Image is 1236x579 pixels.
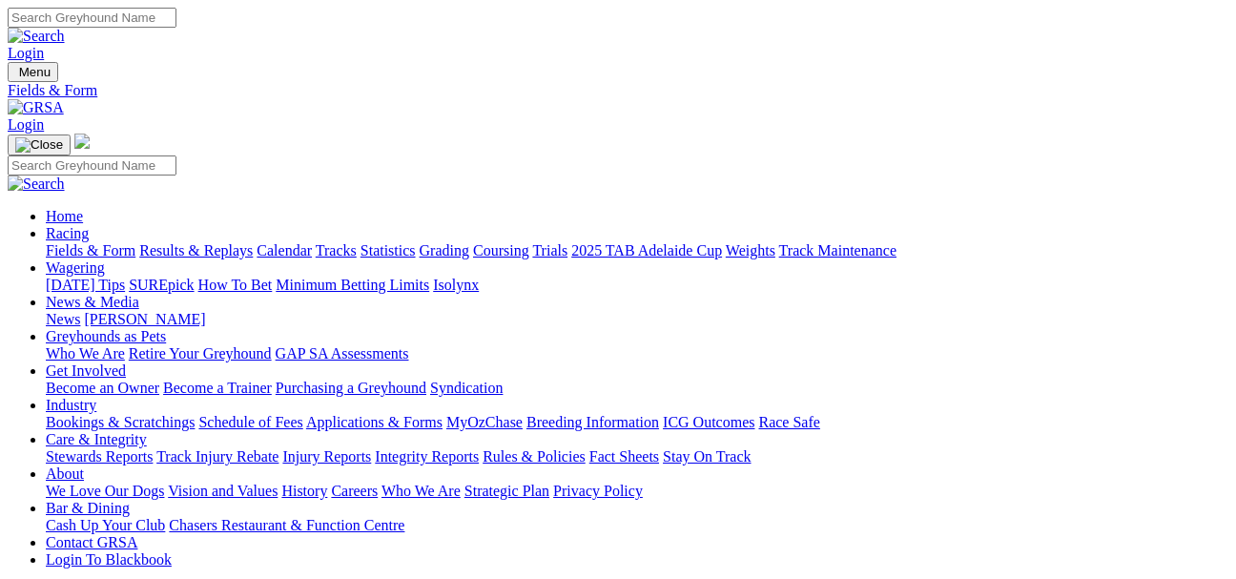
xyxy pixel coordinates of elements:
a: Stay On Track [663,448,751,465]
a: Industry [46,397,96,413]
a: Login [8,116,44,133]
a: Breeding Information [526,414,659,430]
button: Toggle navigation [8,134,71,155]
img: Close [15,137,63,153]
div: News & Media [46,311,1228,328]
a: Careers [331,483,378,499]
a: Bar & Dining [46,500,130,516]
input: Search [8,155,176,176]
a: Minimum Betting Limits [276,277,429,293]
img: logo-grsa-white.png [74,134,90,149]
a: How To Bet [198,277,273,293]
a: Injury Reports [282,448,371,465]
a: Statistics [360,242,416,258]
a: Bookings & Scratchings [46,414,195,430]
a: Results & Replays [139,242,253,258]
a: Track Maintenance [779,242,896,258]
img: GRSA [8,99,64,116]
a: Who We Are [381,483,461,499]
a: Home [46,208,83,224]
a: Fact Sheets [589,448,659,465]
div: Bar & Dining [46,517,1228,534]
a: Schedule of Fees [198,414,302,430]
a: Contact GRSA [46,534,137,550]
a: Login [8,45,44,61]
a: Who We Are [46,345,125,362]
a: Syndication [430,380,503,396]
a: Stewards Reports [46,448,153,465]
a: Wagering [46,259,105,276]
a: Coursing [473,242,529,258]
a: Applications & Forms [306,414,443,430]
div: Greyhounds as Pets [46,345,1228,362]
div: Wagering [46,277,1228,294]
a: Retire Your Greyhound [129,345,272,362]
a: ICG Outcomes [663,414,754,430]
a: About [46,465,84,482]
div: Racing [46,242,1228,259]
a: 2025 TAB Adelaide Cup [571,242,722,258]
button: Toggle navigation [8,62,58,82]
a: Get Involved [46,362,126,379]
a: Fields & Form [8,82,1228,99]
img: Search [8,28,65,45]
a: SUREpick [129,277,194,293]
a: [DATE] Tips [46,277,125,293]
div: About [46,483,1228,500]
span: Menu [19,65,51,79]
a: Tracks [316,242,357,258]
a: History [281,483,327,499]
a: Vision and Values [168,483,278,499]
a: GAP SA Assessments [276,345,409,362]
a: Fields & Form [46,242,135,258]
a: [PERSON_NAME] [84,311,205,327]
a: Isolynx [433,277,479,293]
img: Search [8,176,65,193]
a: Care & Integrity [46,431,147,447]
a: Purchasing a Greyhound [276,380,426,396]
a: News [46,311,80,327]
a: Strategic Plan [464,483,549,499]
a: We Love Our Dogs [46,483,164,499]
div: Industry [46,414,1228,431]
div: Care & Integrity [46,448,1228,465]
div: Get Involved [46,380,1228,397]
a: Privacy Policy [553,483,643,499]
a: Become an Owner [46,380,159,396]
a: Grading [420,242,469,258]
a: Cash Up Your Club [46,517,165,533]
a: Become a Trainer [163,380,272,396]
a: Trials [532,242,567,258]
a: Weights [726,242,775,258]
a: Racing [46,225,89,241]
a: Integrity Reports [375,448,479,465]
a: MyOzChase [446,414,523,430]
input: Search [8,8,176,28]
a: Login To Blackbook [46,551,172,568]
a: Race Safe [758,414,819,430]
a: News & Media [46,294,139,310]
a: Greyhounds as Pets [46,328,166,344]
a: Track Injury Rebate [156,448,278,465]
a: Calendar [257,242,312,258]
a: Chasers Restaurant & Function Centre [169,517,404,533]
a: Rules & Policies [483,448,586,465]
